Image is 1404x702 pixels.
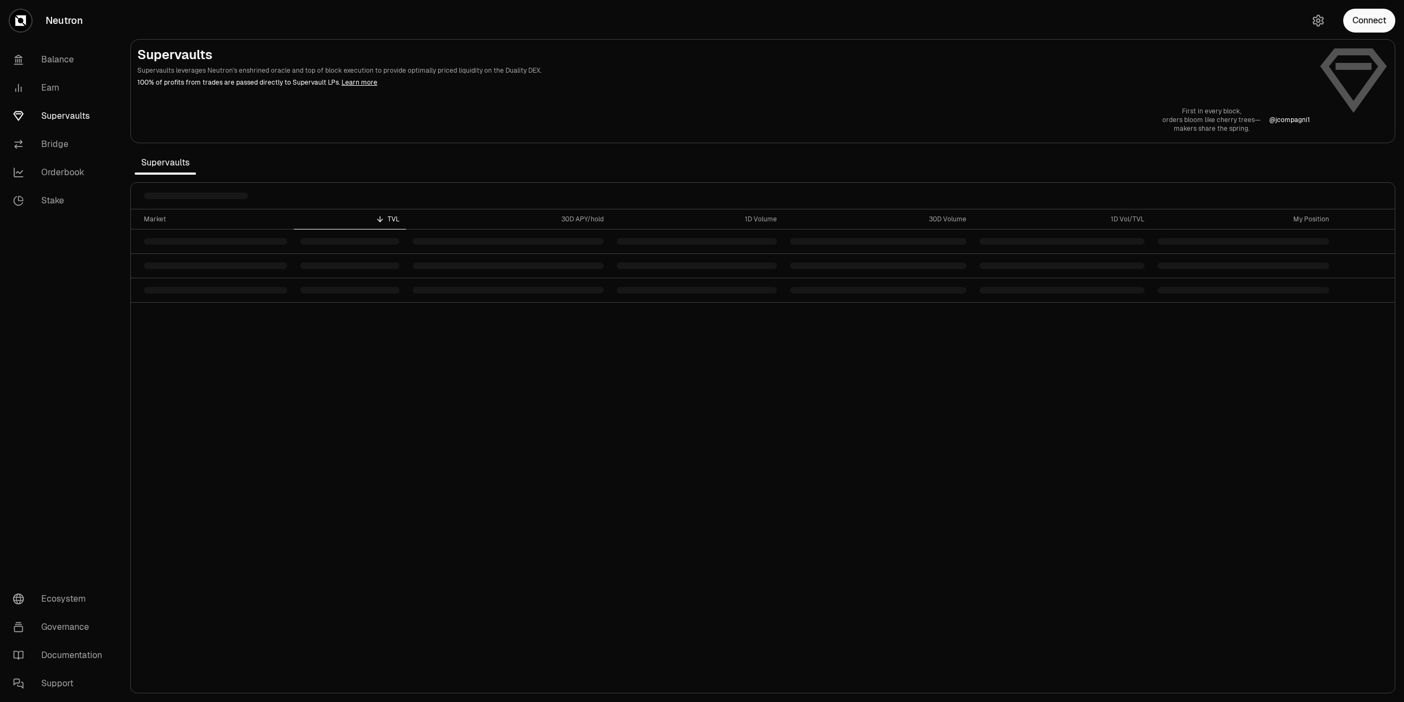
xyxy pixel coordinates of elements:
[1162,107,1261,133] a: First in every block,orders bloom like cherry trees—makers share the spring.
[4,74,117,102] a: Earn
[1158,215,1329,224] div: My Position
[1343,9,1395,33] button: Connect
[1162,124,1261,133] p: makers share the spring.
[979,215,1144,224] div: 1D Vol/TVL
[617,215,777,224] div: 1D Volume
[1162,107,1261,116] p: First in every block,
[137,46,1310,63] h2: Supervaults
[1269,116,1310,124] p: @ jcompagni1
[4,613,117,641] a: Governance
[413,215,604,224] div: 30D APY/hold
[4,187,117,215] a: Stake
[4,669,117,698] a: Support
[4,158,117,187] a: Orderbook
[341,78,377,87] a: Learn more
[790,215,966,224] div: 30D Volume
[144,215,287,224] div: Market
[300,215,399,224] div: TVL
[137,66,1310,75] p: Supervaults leverages Neutron's enshrined oracle and top of block execution to provide optimally ...
[4,46,117,74] a: Balance
[1162,116,1261,124] p: orders bloom like cherry trees—
[4,130,117,158] a: Bridge
[135,152,196,174] span: Supervaults
[4,102,117,130] a: Supervaults
[4,585,117,613] a: Ecosystem
[4,641,117,669] a: Documentation
[1269,116,1310,124] a: @jcompagni1
[137,78,1310,87] p: 100% of profits from trades are passed directly to Supervault LPs.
